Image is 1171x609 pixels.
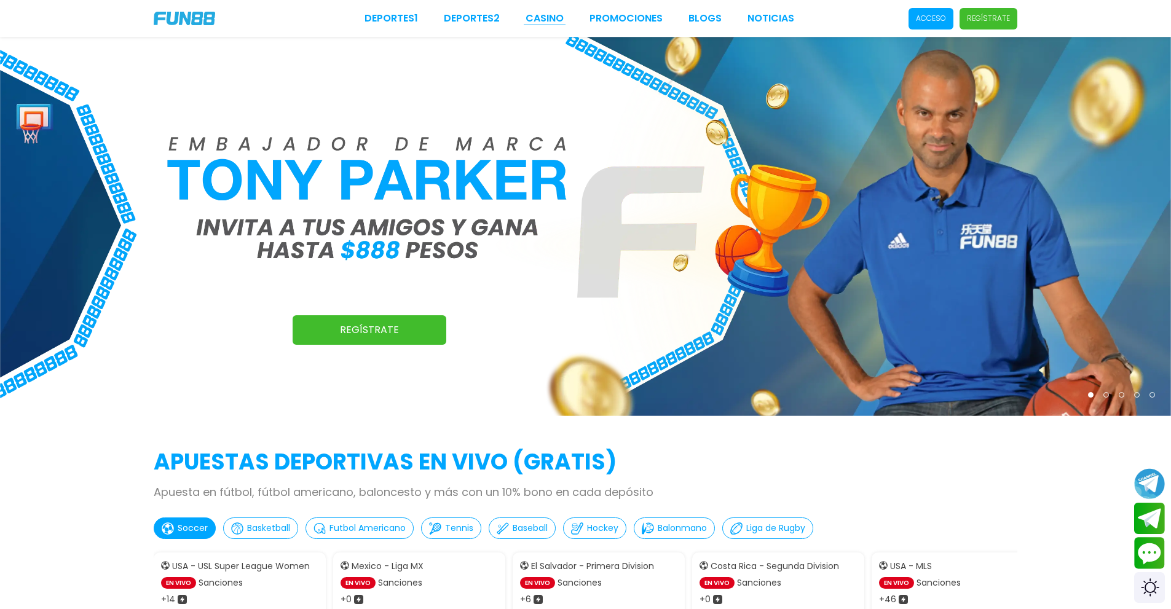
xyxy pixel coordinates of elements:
[161,577,196,589] p: EN VIVO
[223,517,298,539] button: Basketball
[154,517,216,539] button: Soccer
[688,11,722,26] a: BLOGS
[917,576,961,589] p: Sanciones
[1134,572,1165,603] div: Switch theme
[341,577,376,589] p: EN VIVO
[1134,537,1165,569] button: Contact customer service
[589,11,663,26] a: Promociones
[154,12,215,25] img: Company Logo
[421,517,481,539] button: Tennis
[700,577,735,589] p: EN VIVO
[563,517,626,539] button: Hockey
[306,517,414,539] button: Futbol Americano
[722,517,813,539] button: Liga de Rugby
[199,576,243,589] p: Sanciones
[520,593,531,606] p: + 6
[526,11,564,26] a: CASINO
[658,522,707,535] p: Balonmano
[365,11,418,26] a: Deportes1
[293,315,446,345] a: Regístrate
[178,522,208,535] p: Soccer
[531,560,654,573] p: El Salvador - Primera Division
[520,577,555,589] p: EN VIVO
[967,13,1010,24] p: Regístrate
[711,560,839,573] p: Costa Rica - Segunda Division
[916,13,946,24] p: Acceso
[247,522,290,535] p: Basketball
[154,484,1017,500] p: Apuesta en fútbol, fútbol americano, baloncesto y más con un 10% bono en cada depósito
[341,593,352,606] p: + 0
[329,522,406,535] p: Futbol Americano
[161,593,175,606] p: + 14
[746,522,805,535] p: Liga de Rugby
[634,517,715,539] button: Balonmano
[172,560,310,573] p: USA - USL Super League Women
[1134,468,1165,500] button: Join telegram channel
[1134,503,1165,535] button: Join telegram
[700,593,711,606] p: + 0
[489,517,556,539] button: Baseball
[587,522,618,535] p: Hockey
[444,11,500,26] a: Deportes2
[154,446,1017,479] h2: APUESTAS DEPORTIVAS EN VIVO (gratis)
[445,522,473,535] p: Tennis
[747,11,794,26] a: NOTICIAS
[737,576,781,589] p: Sanciones
[879,577,914,589] p: EN VIVO
[879,593,896,606] p: + 46
[352,560,424,573] p: Mexico - Liga MX
[890,560,932,573] p: USA - MLS
[513,522,548,535] p: Baseball
[378,576,422,589] p: Sanciones
[558,576,602,589] p: Sanciones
